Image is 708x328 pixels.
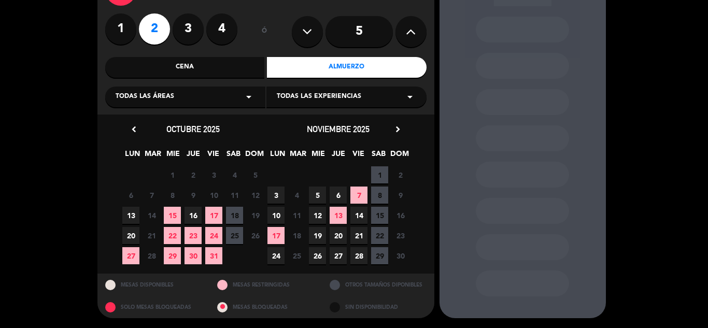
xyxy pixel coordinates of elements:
span: 20 [330,227,347,244]
span: LUN [269,148,286,165]
span: 25 [226,227,243,244]
div: OTROS TAMAÑOS DIPONIBLES [322,274,434,296]
span: 11 [288,207,305,224]
span: 8 [164,187,181,204]
span: SAB [370,148,387,165]
span: LUN [124,148,141,165]
span: 27 [330,247,347,264]
div: Cena [105,57,265,78]
span: 13 [330,207,347,224]
div: MESAS RESTRINGIDAS [209,274,322,296]
span: 17 [205,207,222,224]
span: 23 [185,227,202,244]
span: 27 [122,247,139,264]
span: 8 [371,187,388,204]
span: 16 [392,207,409,224]
span: 25 [288,247,305,264]
span: DOM [245,148,262,165]
label: 2 [139,13,170,45]
span: 14 [350,207,367,224]
span: 12 [309,207,326,224]
div: MESAS DISPONIBLES [97,274,210,296]
span: 23 [392,227,409,244]
span: 28 [350,247,367,264]
span: SAB [225,148,242,165]
span: 26 [309,247,326,264]
span: 5 [247,166,264,183]
span: 17 [267,227,285,244]
span: 6 [122,187,139,204]
span: 9 [185,187,202,204]
span: Todas las experiencias [277,92,361,102]
div: ó [248,13,281,50]
span: 5 [309,187,326,204]
span: MIE [164,148,181,165]
span: 31 [205,247,222,264]
i: arrow_drop_down [243,91,255,103]
span: 30 [392,247,409,264]
span: 30 [185,247,202,264]
span: 9 [392,187,409,204]
span: 22 [371,227,388,244]
span: 24 [205,227,222,244]
span: 4 [226,166,243,183]
label: 3 [173,13,204,45]
span: octubre 2025 [166,124,220,134]
i: arrow_drop_down [404,91,416,103]
i: chevron_left [129,124,139,135]
span: 14 [143,207,160,224]
label: 1 [105,13,136,45]
span: 18 [288,227,305,244]
span: 6 [330,187,347,204]
span: 1 [371,166,388,183]
span: 19 [309,227,326,244]
span: MAR [144,148,161,165]
div: SOLO MESAS BLOQUEADAS [97,296,210,318]
span: 19 [247,207,264,224]
span: 26 [247,227,264,244]
span: JUE [185,148,202,165]
label: 4 [206,13,237,45]
span: noviembre 2025 [307,124,370,134]
div: SIN DISPONIBILIDAD [322,296,434,318]
span: 2 [185,166,202,183]
div: Almuerzo [267,57,427,78]
i: chevron_right [392,124,403,135]
span: 16 [185,207,202,224]
span: 1 [164,166,181,183]
span: 24 [267,247,285,264]
span: MAR [289,148,306,165]
span: 13 [122,207,139,224]
span: 29 [371,247,388,264]
span: 21 [350,227,367,244]
span: Todas las áreas [116,92,174,102]
span: 15 [371,207,388,224]
span: 3 [205,166,222,183]
span: DOM [390,148,407,165]
span: 7 [143,187,160,204]
span: 11 [226,187,243,204]
span: 10 [205,187,222,204]
span: 18 [226,207,243,224]
span: MIE [309,148,327,165]
span: 7 [350,187,367,204]
div: MESAS BLOQUEADAS [209,296,322,318]
span: 21 [143,227,160,244]
span: 29 [164,247,181,264]
span: 15 [164,207,181,224]
span: 22 [164,227,181,244]
span: VIE [205,148,222,165]
span: 28 [143,247,160,264]
span: 3 [267,187,285,204]
span: 4 [288,187,305,204]
span: 12 [247,187,264,204]
span: 2 [392,166,409,183]
span: VIE [350,148,367,165]
span: 20 [122,227,139,244]
span: 10 [267,207,285,224]
span: JUE [330,148,347,165]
